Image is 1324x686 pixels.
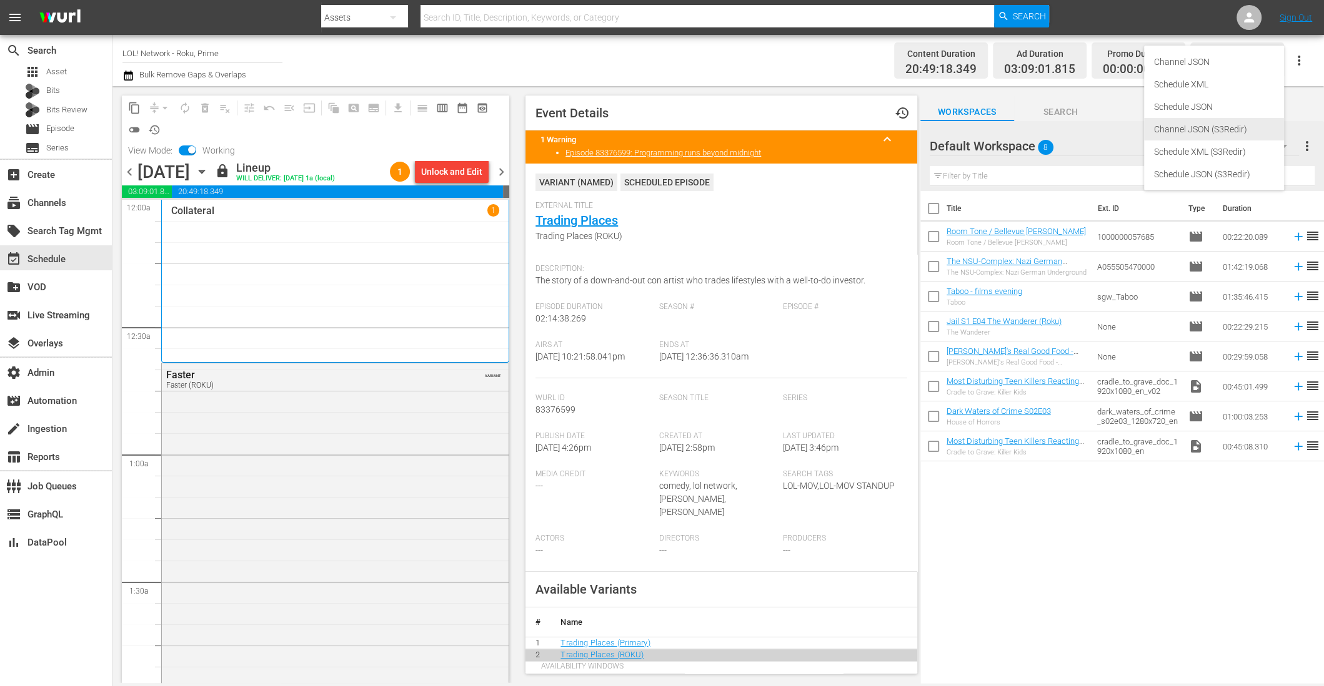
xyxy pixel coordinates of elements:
div: Default Workspace [930,129,1300,164]
span: Job Queues [6,479,21,494]
th: # [525,607,550,637]
span: Month Calendar View [452,98,472,118]
td: 00:29:59.058 [1218,341,1287,371]
span: Remove Gaps & Overlaps [144,98,175,118]
div: Content Duration [905,45,977,62]
button: more_vert [1300,131,1315,161]
td: 2 [525,649,550,662]
div: Promo Duration [1103,45,1174,62]
span: Episode [46,122,74,135]
div: [DATE] [137,162,190,182]
span: toggle_off [128,124,141,136]
span: Episode [1188,409,1203,424]
span: 20:49:18.349 [172,185,503,198]
div: Unlock and Edit [421,160,482,183]
div: The Wanderer [947,328,1062,336]
span: Media Credit [535,469,653,479]
span: --- [783,545,790,555]
svg: Add to Schedule [1292,260,1305,273]
a: Trading Places (Primary) [560,638,650,647]
span: Created At [659,431,777,441]
span: Working [196,145,241,155]
span: Automation [6,393,21,408]
a: Most Disturbing Teen Killers Reacting To Insane Sentences [947,436,1084,455]
td: sgw_Taboo [1092,282,1183,311]
div: Schedule XML [1154,73,1274,96]
div: Faster [166,369,442,381]
span: Publish Date [535,431,653,441]
span: View Mode: [122,145,179,155]
a: [PERSON_NAME]'s Real Good Food - Desserts With Benefits [947,346,1078,365]
span: reorder [1305,318,1320,333]
div: Room Tone / Bellevue [PERSON_NAME] [947,238,1086,247]
a: Sign Out [1280,12,1312,22]
span: Bits Review [46,104,87,116]
a: Most Disturbing Teen Killers Reacting To Insane Sentences [947,376,1084,395]
svg: Add to Schedule [1292,290,1305,303]
span: GraphQL [6,507,21,522]
a: Room Tone / Bellevue [PERSON_NAME] [947,227,1086,236]
span: Toggle to switch from Draft to Published view. [187,145,196,154]
div: Lineup [236,161,335,175]
div: Ad Duration [1004,45,1075,62]
span: Download as CSV [384,96,408,120]
svg: Add to Schedule [1292,409,1305,423]
span: Fill episodes with ad slates [279,98,299,118]
span: Season # [659,302,777,312]
p: Collateral [171,205,214,217]
span: Event History [895,105,910,120]
div: Bits Review [25,102,40,117]
span: Asset [25,64,40,79]
div: The NSU-Complex: Nazi German Underground [947,268,1087,277]
span: Search Tags [783,469,900,479]
span: Asset [46,66,67,78]
span: Event Details [535,105,609,120]
span: chevron_right [494,164,509,180]
span: Episode [1188,319,1203,334]
td: 01:35:46.415 [1218,282,1287,311]
span: Search [1013,5,1046,27]
span: 20:49:18.349 [905,62,977,77]
div: Taboo [947,298,1022,306]
span: Clear Lineup [215,98,235,118]
span: Actors [535,534,653,544]
span: Search [6,43,21,58]
span: preview_outlined [476,102,489,114]
span: Live Streaming [6,308,21,323]
span: calendar_view_week_outlined [436,102,449,114]
span: Customize Events [235,96,259,120]
span: Producers [783,534,900,544]
td: 01:00:03.253 [1218,401,1287,431]
button: Search [994,5,1049,27]
span: reorder [1305,408,1320,423]
span: Admin [6,365,21,380]
span: [DATE] 4:26pm [535,443,591,453]
span: Ingestion [6,421,21,436]
span: Search Tag Mgmt [6,223,21,238]
span: Episode # [783,302,900,312]
svg: Add to Schedule [1292,320,1305,333]
span: LOL-MOV,LOL-MOV STANDUP [783,481,895,491]
span: DataPool [6,535,21,550]
button: history [887,98,917,128]
span: Refresh All Search Blocks [319,96,344,120]
td: cradle_to_grave_doc_1920x1080_en_v02 [1092,371,1183,401]
span: Loop Content [175,98,195,118]
div: WILL DELIVER: [DATE] 1a (local) [236,175,335,183]
div: Schedule XML (S3Redir) [1154,140,1274,163]
a: Dark Waters of Crime S02E03 [947,406,1051,416]
span: Last Updated [783,431,900,441]
div: Schedule JSON (S3Redir) [1154,163,1274,185]
span: --- [659,545,667,555]
span: more_vert [1300,139,1315,154]
th: Ext. ID [1090,191,1181,226]
span: Update Metadata from Key Asset [299,98,319,118]
div: Schedule JSON [1154,96,1274,118]
td: 00:22:20.089 [1218,222,1287,252]
div: Channel JSON (S3Redir) [1154,118,1274,140]
span: Video [1188,439,1203,454]
div: Cradle to Grave: Killer Kids [947,448,1087,456]
span: VOD [6,280,21,295]
div: VARIANT ( NAMED ) [535,174,617,191]
div: Cradle to Grave: Killer Kids [947,388,1087,396]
